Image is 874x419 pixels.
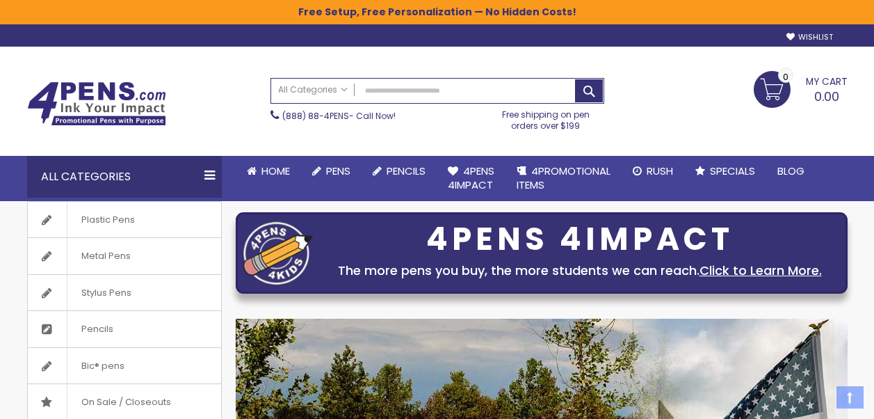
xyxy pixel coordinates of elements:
[448,164,494,192] span: 4Pens 4impact
[684,156,766,187] a: Specials
[326,164,350,178] span: Pens
[28,238,221,274] a: Metal Pens
[28,202,221,238] a: Plastic Pens
[777,164,804,178] span: Blog
[766,156,816,187] a: Blog
[622,156,684,187] a: Rush
[27,156,222,198] div: All Categories
[282,110,349,122] a: (888) 88-4PENS
[67,238,145,274] span: Metal Pens
[320,261,840,280] div: The more pens you buy, the more students we can reach.
[320,225,840,254] div: 4PENS 4IMPACT
[236,156,301,187] a: Home
[28,348,221,384] a: Bic® pens
[261,164,290,178] span: Home
[243,221,313,285] img: four_pen_logo.png
[517,164,610,192] span: 4PROMOTIONAL ITEMS
[278,84,348,95] span: All Categories
[67,311,127,347] span: Pencils
[754,71,848,106] a: 0.00 0
[271,79,355,102] a: All Categories
[699,262,822,279] a: Click to Learn More.
[301,156,362,187] a: Pens
[836,386,864,409] a: Top
[814,88,839,105] span: 0.00
[710,164,755,178] span: Specials
[437,156,505,201] a: 4Pens4impact
[27,81,166,126] img: 4Pens Custom Pens and Promotional Products
[786,32,833,42] a: Wishlist
[67,202,149,238] span: Plastic Pens
[28,275,221,311] a: Stylus Pens
[783,70,788,84] span: 0
[505,156,622,201] a: 4PROMOTIONALITEMS
[282,110,396,122] span: - Call Now!
[67,275,145,311] span: Stylus Pens
[28,311,221,347] a: Pencils
[387,164,426,178] span: Pencils
[647,164,673,178] span: Rush
[487,104,604,132] div: Free shipping on pen orders over $199
[362,156,437,187] a: Pencils
[67,348,138,384] span: Bic® pens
